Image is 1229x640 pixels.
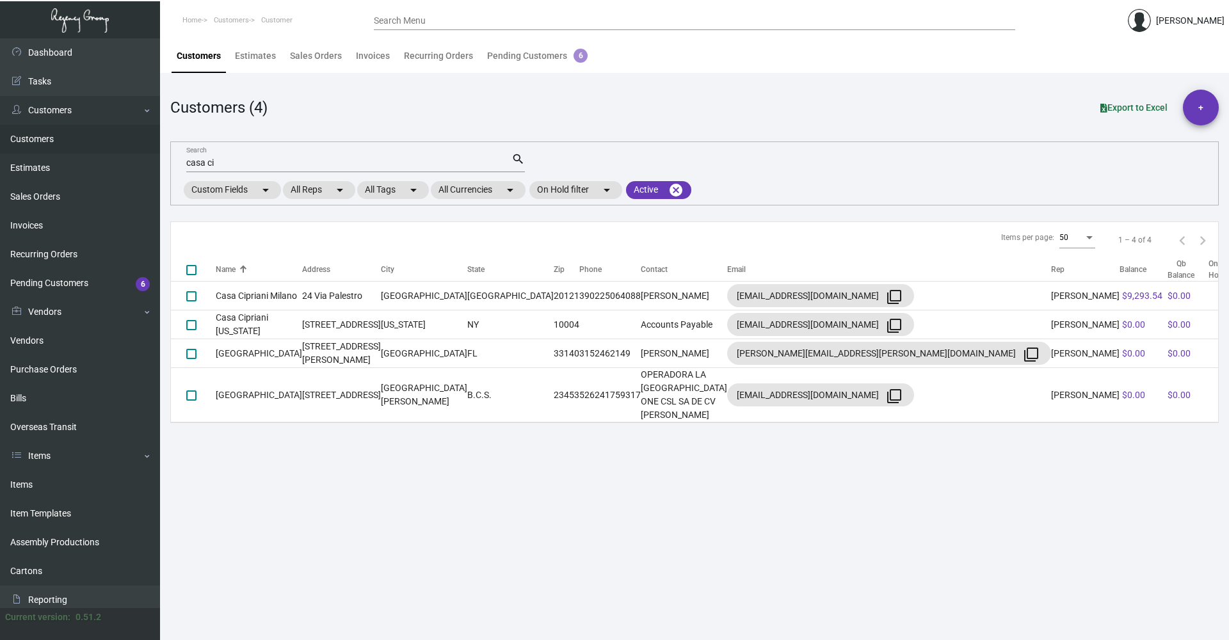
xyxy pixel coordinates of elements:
[381,339,467,368] td: [GEOGRAPHIC_DATA]
[1122,291,1162,301] span: $9,293.54
[302,282,381,310] td: 24 Via Palestro
[381,264,394,275] div: City
[579,282,641,310] td: 390225064088
[1168,258,1206,281] div: Qb Balance
[404,49,473,63] div: Recurring Orders
[579,339,641,368] td: 3152462149
[1001,232,1054,243] div: Items per page:
[579,264,641,275] div: Phone
[216,264,302,275] div: Name
[1156,14,1225,28] div: [PERSON_NAME]
[641,368,727,422] td: OPERADORA LA [GEOGRAPHIC_DATA] ONE CSL SA DE CV [PERSON_NAME]
[467,282,554,310] td: [GEOGRAPHIC_DATA]
[381,368,467,422] td: [GEOGRAPHIC_DATA][PERSON_NAME]
[1059,234,1095,243] mat-select: Items per page:
[1120,264,1146,275] div: Balance
[1051,310,1120,339] td: [PERSON_NAME]
[1051,264,1064,275] div: Rep
[1183,90,1219,125] button: +
[626,181,691,199] mat-chip: Active
[216,339,302,368] td: [GEOGRAPHIC_DATA]
[235,49,276,63] div: Estimates
[727,258,1051,282] th: Email
[1051,368,1120,422] td: [PERSON_NAME]
[216,310,302,339] td: Casa Cipriani [US_STATE]
[1128,9,1151,32] img: admin@bootstrapmaster.com
[302,310,381,339] td: [STREET_ADDRESS]
[579,264,602,275] div: Phone
[214,16,249,24] span: Customers
[1122,390,1145,400] span: $0.00
[467,339,554,368] td: FL
[467,264,485,275] div: State
[487,49,588,63] div: Pending Customers
[216,264,236,275] div: Name
[467,264,554,275] div: State
[5,611,70,624] div: Current version:
[1051,282,1120,310] td: [PERSON_NAME]
[1165,310,1209,339] td: $0.00
[381,264,467,275] div: City
[76,611,101,624] div: 0.51.2
[302,339,381,368] td: [STREET_ADDRESS][PERSON_NAME]
[737,385,904,405] div: [EMAIL_ADDRESS][DOMAIN_NAME]
[1090,96,1178,119] button: Export to Excel
[1165,282,1209,310] td: $0.00
[1168,258,1194,281] div: Qb Balance
[1051,339,1120,368] td: [PERSON_NAME]
[599,182,614,198] mat-icon: arrow_drop_down
[641,264,668,275] div: Contact
[1165,339,1209,368] td: $0.00
[887,318,902,333] mat-icon: filter_none
[737,343,1041,364] div: [PERSON_NAME][EMAIL_ADDRESS][PERSON_NAME][DOMAIN_NAME]
[381,282,467,310] td: [GEOGRAPHIC_DATA]
[641,282,727,310] td: [PERSON_NAME]​
[554,339,579,368] td: 33140
[406,182,421,198] mat-icon: arrow_drop_down
[332,182,348,198] mat-icon: arrow_drop_down
[184,181,281,199] mat-chip: Custom Fields
[641,310,727,339] td: Accounts Payable
[357,181,429,199] mat-chip: All Tags
[356,49,390,63] div: Invoices
[529,181,622,199] mat-chip: On Hold filter
[554,310,579,339] td: 10004
[381,310,467,339] td: [US_STATE]
[283,181,355,199] mat-chip: All Reps
[554,368,579,422] td: 23453
[1118,234,1152,246] div: 1 – 4 of 4
[290,49,342,63] div: Sales Orders
[1209,258,1225,282] th: On Hold
[182,16,202,24] span: Home
[1122,348,1145,358] span: $0.00
[261,16,293,24] span: Customer
[302,368,381,422] td: [STREET_ADDRESS]
[511,152,525,167] mat-icon: search
[216,368,302,422] td: [GEOGRAPHIC_DATA]
[216,282,302,310] td: Casa Cipriani Milano
[1193,230,1213,250] button: Next page
[1100,102,1168,113] span: Export to Excel
[302,264,381,275] div: Address
[177,49,221,63] div: Customers
[1051,264,1120,275] div: Rep
[737,285,904,306] div: [EMAIL_ADDRESS][DOMAIN_NAME]
[1024,347,1039,362] mat-icon: filter_none
[554,282,579,310] td: 20121
[641,264,727,275] div: Contact
[887,289,902,305] mat-icon: filter_none
[258,182,273,198] mat-icon: arrow_drop_down
[1059,233,1068,242] span: 50
[467,310,554,339] td: NY
[737,314,904,335] div: [EMAIL_ADDRESS][DOMAIN_NAME]
[467,368,554,422] td: B.C.S.
[1122,319,1145,330] span: $0.00
[554,264,565,275] div: Zip
[170,96,268,119] div: Customers (4)
[502,182,518,198] mat-icon: arrow_drop_down
[1198,90,1203,125] span: +
[302,264,330,275] div: Address
[579,368,641,422] td: 526241759317
[1120,264,1165,275] div: Balance
[554,264,579,275] div: Zip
